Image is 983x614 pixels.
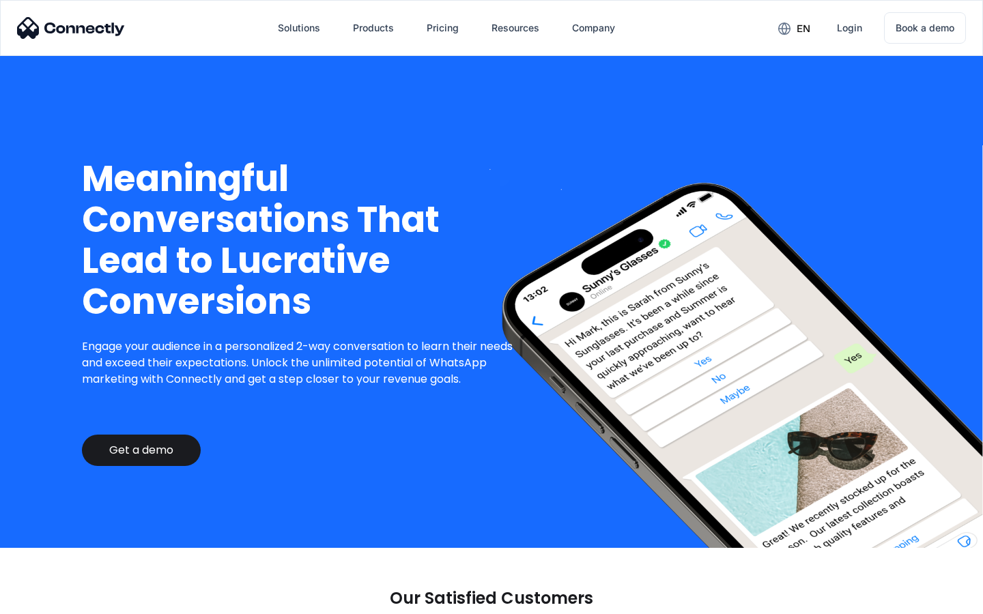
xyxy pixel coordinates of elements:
a: Book a demo [884,12,966,44]
div: Pricing [427,18,459,38]
div: Solutions [278,18,320,38]
div: Get a demo [109,443,173,457]
p: Our Satisfied Customers [390,589,593,608]
div: en [797,19,810,38]
div: Products [342,12,405,44]
div: Resources [481,12,550,44]
div: Products [353,18,394,38]
ul: Language list [27,590,82,609]
a: Login [826,12,873,44]
div: Login [837,18,862,38]
img: Connectly Logo [17,17,125,39]
div: Solutions [267,12,331,44]
h1: Meaningful Conversations That Lead to Lucrative Conversions [82,158,524,322]
a: Pricing [416,12,470,44]
div: Company [561,12,626,44]
div: Company [572,18,615,38]
aside: Language selected: English [14,590,82,609]
a: Get a demo [82,435,201,466]
div: en [767,18,821,38]
p: Engage your audience in a personalized 2-way conversation to learn their needs and exceed their e... [82,338,524,388]
div: Resources [491,18,539,38]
